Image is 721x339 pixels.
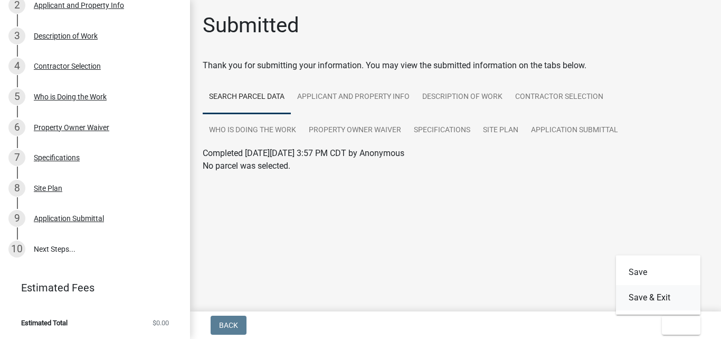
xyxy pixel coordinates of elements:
button: Save [616,260,700,285]
a: Applicant and Property Info [291,80,416,114]
a: Application Submittal [525,114,624,148]
div: 4 [8,58,25,75]
a: Who is Doing the Work [203,114,302,148]
h1: Submitted [203,13,299,38]
div: 5 [8,88,25,105]
div: 6 [8,119,25,136]
span: $0.00 [153,319,169,326]
div: Application Submittal [34,215,104,222]
a: Site Plan [477,114,525,148]
a: Property Owner Waiver [302,114,407,148]
a: Estimated Fees [8,277,173,298]
div: Specifications [34,154,80,161]
div: 3 [8,28,25,44]
span: Completed [DATE][DATE] 3:57 PM CDT by Anonymous [203,148,404,158]
div: Thank you for submitting your information. You may view the submitted information on the tabs below. [203,59,708,72]
div: Site Plan [34,185,62,192]
div: Who is Doing the Work [34,93,107,100]
div: Contractor Selection [34,62,101,70]
div: Exit [616,255,700,315]
a: Description of Work [416,80,509,114]
div: Property Owner Waiver [34,124,109,131]
button: Exit [662,316,700,335]
a: Search Parcel Data [203,80,291,114]
span: Back [219,321,238,329]
div: 9 [8,210,25,227]
div: 10 [8,241,25,258]
button: Back [211,316,246,335]
button: Save & Exit [616,285,700,310]
a: Specifications [407,114,477,148]
div: Applicant and Property Info [34,2,124,9]
span: Estimated Total [21,319,68,326]
div: 8 [8,180,25,197]
div: 7 [8,149,25,166]
p: No parcel was selected. [203,160,708,172]
a: Contractor Selection [509,80,610,114]
span: Exit [670,321,686,329]
div: Description of Work [34,32,98,40]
